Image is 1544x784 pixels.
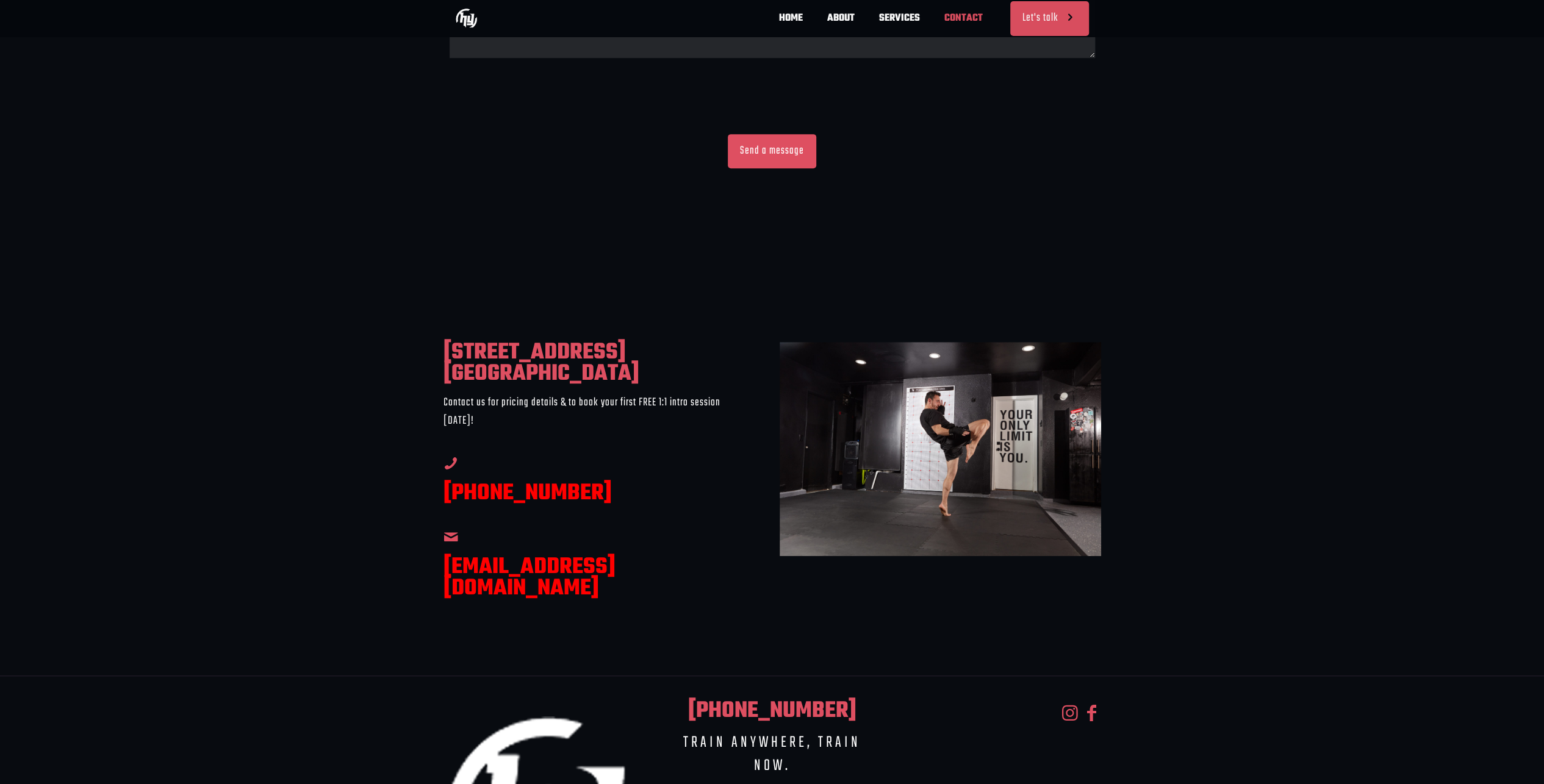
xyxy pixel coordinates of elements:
iframe: reCAPTCHA [443,80,629,127]
p: Contact us for pricing details & to book your first FREE 1:1 intro session [DATE]! [443,394,731,430]
a: [PHONE_NUMBER] [688,694,856,729]
a: [EMAIL_ADDRESS][DOMAIN_NAME] [443,550,616,606]
span: [STREET_ADDRESS] [GEOGRAPHIC_DATA] [443,335,639,391]
a: Let's talk [1010,1,1089,36]
input: Send a message [728,134,816,168]
a: [PHONE_NUMBER] [443,476,612,511]
h4: TRAIN ANYWHERE, TRAIN NOW. [667,731,877,777]
img: BOOK A FREE SESSION NOW! [456,7,477,29]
